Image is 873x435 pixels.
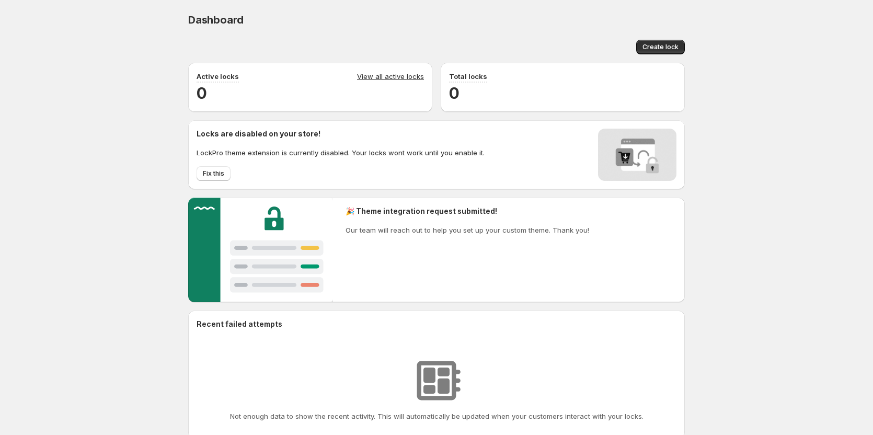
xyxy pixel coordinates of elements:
[449,83,676,104] h2: 0
[197,129,485,139] h2: Locks are disabled on your store!
[642,43,679,51] span: Create lock
[346,206,589,216] h2: 🎉 Theme integration request submitted!
[188,14,244,26] span: Dashboard
[188,198,333,302] img: Customer support
[410,354,463,407] img: No resources found
[197,71,239,82] p: Active locks
[203,169,224,178] span: Fix this
[636,40,685,54] button: Create lock
[346,225,589,235] p: Our team will reach out to help you set up your custom theme. Thank you!
[230,411,644,421] p: Not enough data to show the recent activity. This will automatically be updated when your custome...
[357,71,424,83] a: View all active locks
[197,166,231,181] button: Fix this
[197,147,485,158] p: LockPro theme extension is currently disabled. Your locks wont work until you enable it.
[197,83,424,104] h2: 0
[449,71,487,82] p: Total locks
[197,319,282,329] h2: Recent failed attempts
[598,129,676,181] img: Locks disabled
